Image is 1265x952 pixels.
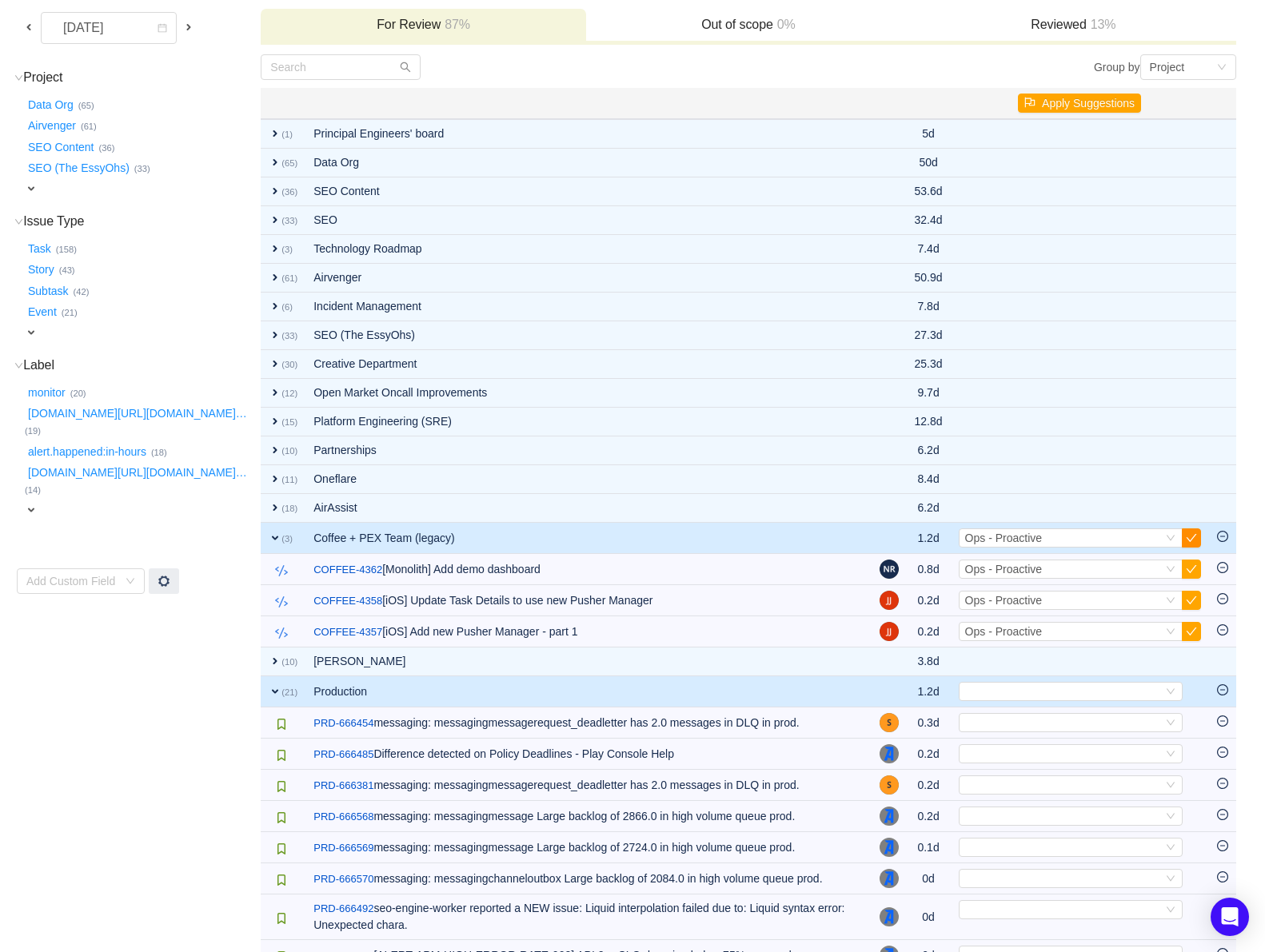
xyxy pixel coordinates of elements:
[70,388,86,398] small: (20)
[261,54,421,80] input: Search
[50,13,119,43] div: [DATE]
[25,485,41,495] small: (14)
[281,302,293,312] small: (6)
[25,504,38,516] span: expand
[269,329,281,341] span: expand
[99,143,115,153] small: (36)
[25,439,151,464] button: alert.happened:in-hours
[25,401,252,427] button: [DOMAIN_NAME][URL][DOMAIN_NAME]…
[1182,591,1201,610] button: icon: check
[313,593,382,609] a: COFFEE-4358
[269,685,281,698] span: expand
[305,379,871,408] td: Open Market Oncall Improvements
[313,624,382,640] a: COFFEE-4357
[269,357,281,370] span: expand
[907,739,951,770] td: 0.2d
[1217,684,1228,695] i: icon: minus-circle
[305,465,871,494] td: Oneflare
[25,182,38,195] span: expand
[1217,778,1228,789] i: icon: minus-circle
[275,842,288,855] img: 10315
[25,156,134,181] button: SEO (The EssyOhs)
[275,811,288,824] img: 10315
[305,647,871,676] td: [PERSON_NAME]
[1182,622,1201,641] button: icon: check
[269,185,281,197] span: expand
[305,739,871,770] td: Difference detected on Policy Deadlines - Play Console Help
[305,863,871,894] td: messaging: messagingchanneloutbox Large backlog of 2084.0 in high volume queue prod.
[62,308,78,317] small: (21)
[281,158,297,168] small: (65)
[281,216,297,225] small: (33)
[1166,749,1175,760] i: icon: down
[305,436,871,465] td: Partnerships
[269,532,281,544] span: expand
[25,213,259,229] h3: Issue Type
[25,278,74,304] button: Subtask
[281,129,293,139] small: (1)
[880,713,899,732] img: S
[305,350,871,379] td: Creative Department
[275,564,288,577] img: 11000
[14,217,23,226] i: icon: down
[305,707,871,739] td: messaging: messagingmessagerequest_deadletter has 2.0 messages in DLQ in prod.
[25,70,259,86] h3: Project
[305,119,871,149] td: Principal Engineers' board
[59,265,75,275] small: (43)
[441,18,470,31] span: 87%
[1166,780,1175,791] i: icon: down
[305,235,871,264] td: Technology Roadmap
[880,807,899,826] img: AA
[907,264,951,293] td: 50.9d
[1166,842,1175,854] i: icon: down
[269,271,281,284] span: expand
[907,707,951,739] td: 0.3d
[907,177,951,206] td: 53.6d
[305,494,871,523] td: AirAssist
[1166,533,1175,544] i: icon: down
[281,446,297,456] small: (10)
[305,554,871,585] td: [Monolith] Add demo dashboard
[907,770,951,801] td: 0.2d
[1217,809,1228,820] i: icon: minus-circle
[1217,62,1227,74] i: icon: down
[269,127,281,140] span: expand
[880,591,899,610] img: JJ
[1182,528,1201,548] button: icon: check
[305,585,871,616] td: [iOS] Update Task Details to use new Pusher Manager
[313,809,373,825] a: PRD-666568
[25,257,59,283] button: Story
[281,245,293,254] small: (3)
[26,573,118,589] div: Add Custom Field
[907,465,951,494] td: 8.4d
[907,293,951,321] td: 7.8d
[313,778,373,794] a: PRD-666381
[1211,898,1249,936] div: Open Intercom Messenger
[275,595,288,608] img: 11000
[269,655,281,667] span: expand
[275,874,288,886] img: 10315
[907,523,951,554] td: 1.2d
[56,245,77,254] small: (158)
[907,379,951,408] td: 9.7d
[1217,747,1228,758] i: icon: minus-circle
[1166,687,1175,698] i: icon: down
[919,17,1227,33] h3: Reviewed
[907,321,951,350] td: 27.3d
[907,647,951,676] td: 3.8d
[305,293,871,321] td: Incident Management
[1182,560,1201,579] button: icon: check
[269,472,281,485] span: expand
[880,838,899,857] img: AA
[1217,840,1228,851] i: icon: minus-circle
[880,907,899,926] img: AA
[880,869,899,888] img: AA
[305,206,871,235] td: SEO
[1166,595,1175,607] i: icon: down
[907,863,951,894] td: 0d
[25,236,56,261] button: Task
[275,749,288,762] img: 10315
[151,448,167,457] small: (18)
[907,350,951,379] td: 25.3d
[281,388,297,398] small: (12)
